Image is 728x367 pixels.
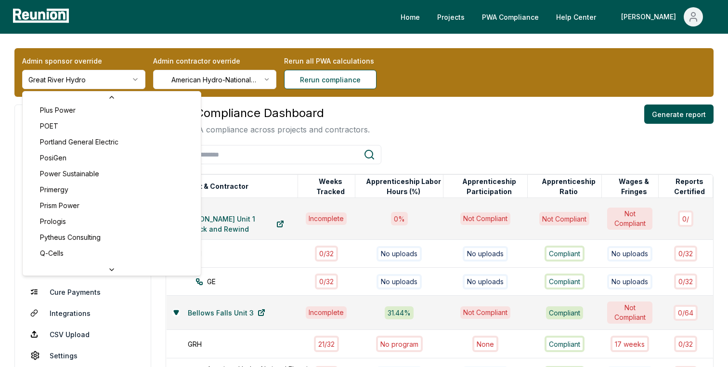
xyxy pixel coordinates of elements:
[40,137,118,147] span: Portland General Electric
[40,184,68,195] span: Primergy
[40,153,66,163] span: PosiGen
[40,121,58,131] span: POET
[40,216,66,226] span: Prologis
[40,200,79,210] span: Prism Power
[40,248,64,258] span: Q-Cells
[40,169,99,179] span: Power Sustainable
[40,232,101,242] span: Pytheus Consulting
[40,105,76,115] span: Plus Power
